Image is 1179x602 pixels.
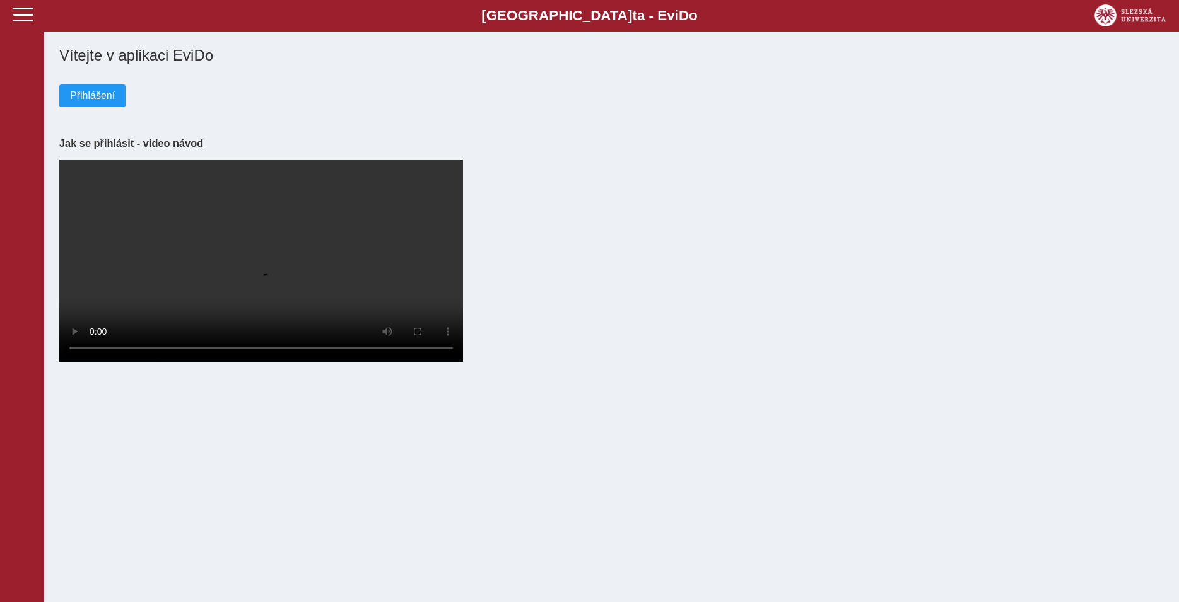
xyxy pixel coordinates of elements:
[38,8,1141,24] b: [GEOGRAPHIC_DATA] a - Evi
[59,160,463,362] video: Your browser does not support the video tag.
[1094,4,1166,26] img: logo_web_su.png
[632,8,636,23] span: t
[679,8,689,23] span: D
[59,137,1164,149] h3: Jak se přihlásit - video návod
[689,8,698,23] span: o
[59,47,1164,64] h1: Vítejte v aplikaci EviDo
[59,84,126,107] button: Přihlášení
[70,90,115,101] span: Přihlášení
